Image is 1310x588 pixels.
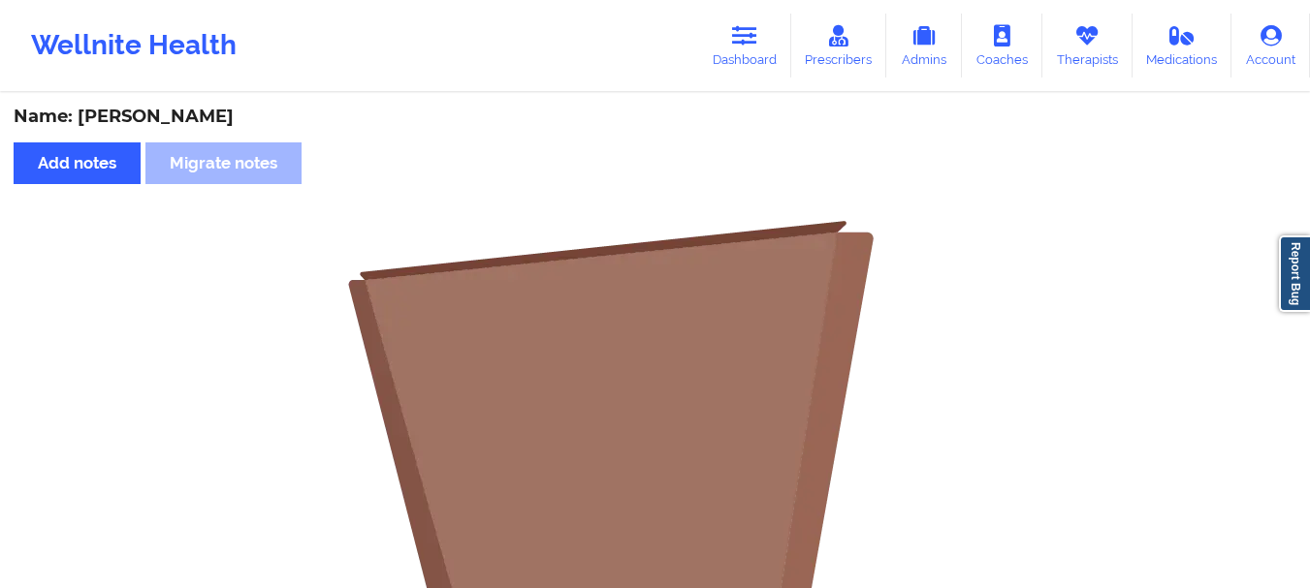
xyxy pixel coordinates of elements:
[886,14,962,77] a: Admins
[1231,14,1310,77] a: Account
[1042,14,1133,77] a: Therapists
[698,14,791,77] a: Dashboard
[962,14,1042,77] a: Coaches
[14,106,1296,128] div: Name: [PERSON_NAME]
[791,14,887,77] a: Prescribers
[1279,235,1310,312] a: Report Bug
[14,142,141,184] button: Add notes
[1133,14,1232,77] a: Medications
